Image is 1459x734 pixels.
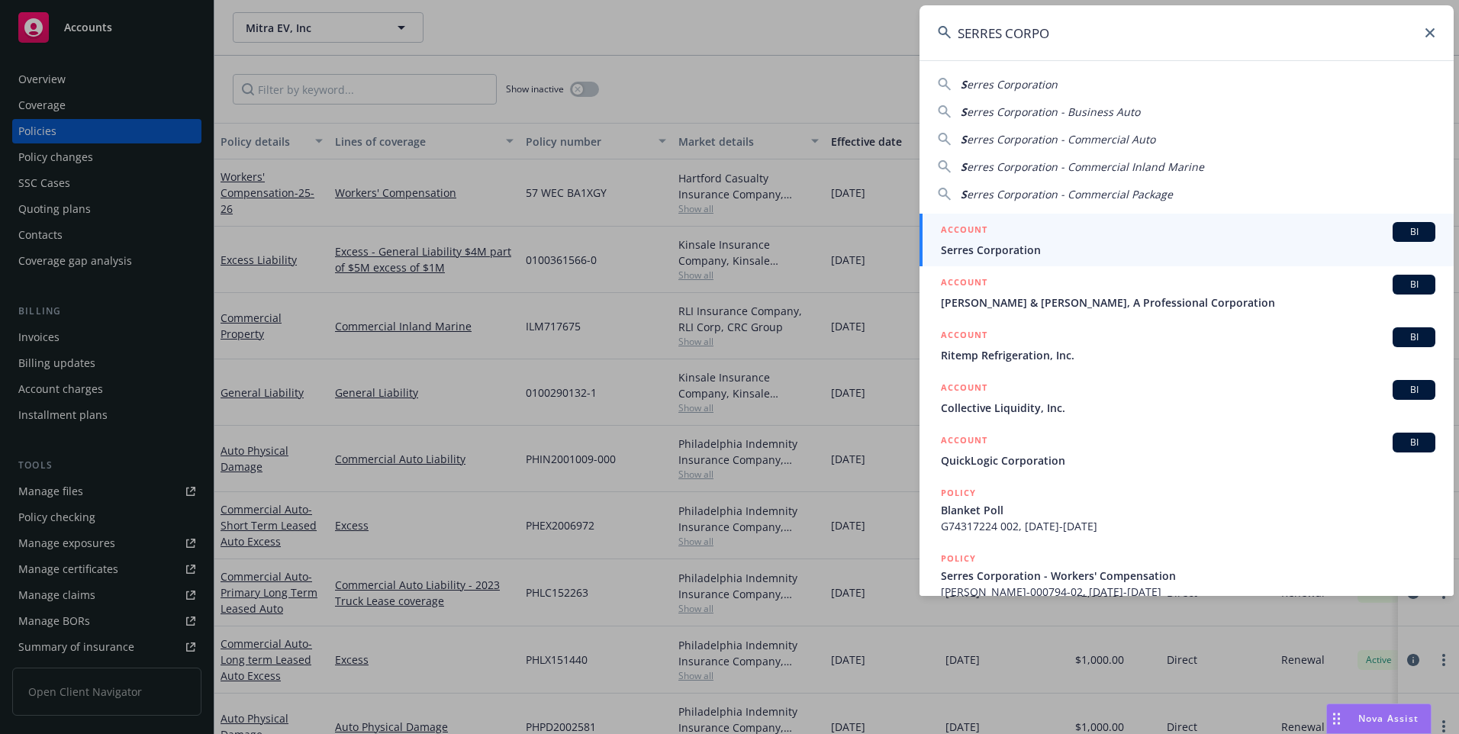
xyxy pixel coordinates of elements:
span: S [961,105,967,119]
input: Search... [920,5,1454,60]
h5: ACCOUNT [941,433,987,451]
h5: POLICY [941,485,976,501]
a: ACCOUNTBISerres Corporation [920,214,1454,266]
h5: ACCOUNT [941,380,987,398]
h5: ACCOUNT [941,327,987,346]
span: [PERSON_NAME]-000794-02, [DATE]-[DATE] [941,584,1435,600]
h5: ACCOUNT [941,222,987,240]
span: Serres Corporation - Workers' Compensation [941,568,1435,584]
h5: POLICY [941,551,976,566]
span: S [961,187,967,201]
span: erres Corporation - Commercial Auto [967,132,1155,146]
a: POLICYSerres Corporation - Workers' Compensation[PERSON_NAME]-000794-02, [DATE]-[DATE] [920,542,1454,608]
a: ACCOUNTBIRitemp Refrigeration, Inc. [920,319,1454,372]
span: [PERSON_NAME] & [PERSON_NAME], A Professional Corporation [941,295,1435,311]
span: Nova Assist [1358,712,1419,725]
a: ACCOUNTBI[PERSON_NAME] & [PERSON_NAME], A Professional Corporation [920,266,1454,319]
a: ACCOUNTBIQuickLogic Corporation [920,424,1454,477]
span: BI [1399,225,1429,239]
span: BI [1399,278,1429,291]
span: erres Corporation - Commercial Package [967,187,1173,201]
span: S [961,132,967,146]
span: S [961,77,967,92]
a: ACCOUNTBICollective Liquidity, Inc. [920,372,1454,424]
h5: ACCOUNT [941,275,987,293]
span: erres Corporation - Business Auto [967,105,1140,119]
span: Blanket Poll [941,502,1435,518]
div: Drag to move [1327,704,1346,733]
span: erres Corporation - Commercial Inland Marine [967,159,1204,174]
span: Ritemp Refrigeration, Inc. [941,347,1435,363]
span: Collective Liquidity, Inc. [941,400,1435,416]
a: POLICYBlanket PollG74317224 002, [DATE]-[DATE] [920,477,1454,542]
span: BI [1399,330,1429,344]
span: BI [1399,436,1429,449]
span: Serres Corporation [941,242,1435,258]
span: BI [1399,383,1429,397]
span: S [961,159,967,174]
span: G74317224 002, [DATE]-[DATE] [941,518,1435,534]
span: QuickLogic Corporation [941,452,1435,468]
button: Nova Assist [1326,703,1432,734]
span: erres Corporation [967,77,1058,92]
